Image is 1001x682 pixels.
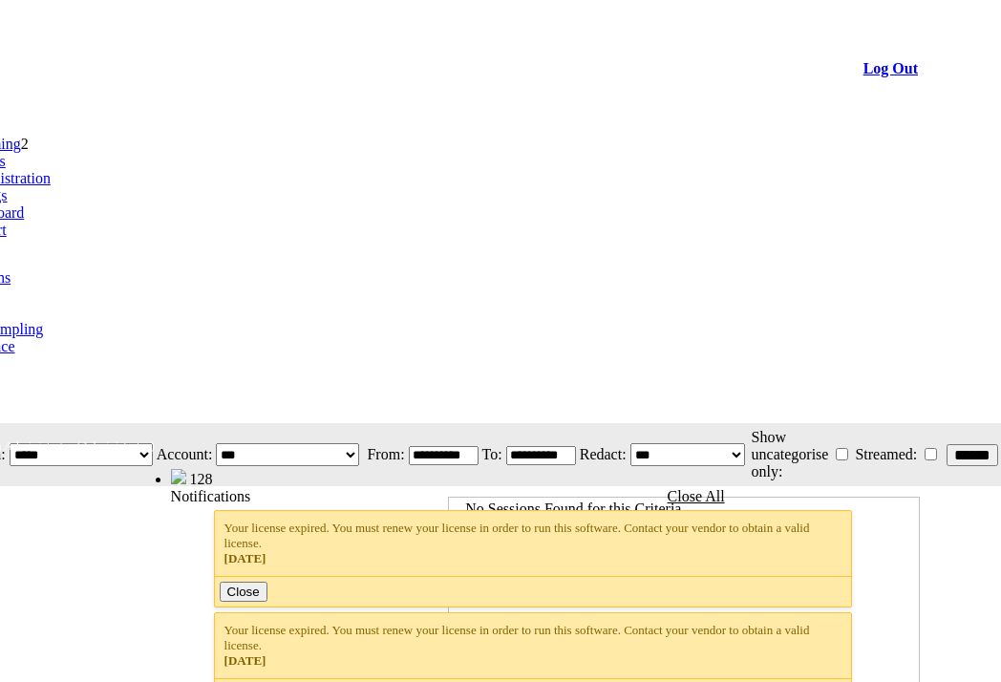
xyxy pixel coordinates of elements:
[220,582,267,602] button: Close
[863,60,918,76] a: Log Out
[668,488,725,504] a: Close All
[190,471,213,487] span: 128
[171,469,186,484] img: bell25.png
[224,653,266,668] span: [DATE]
[224,551,266,565] span: [DATE]
[855,446,917,462] span: Streamed:
[224,521,842,566] div: Your license expired. You must renew your license in order to run this software. Contact your ven...
[171,488,865,505] div: Notifications
[21,136,29,152] span: 2
[224,623,842,669] div: Your license expired. You must renew your license in order to run this software. Contact your ven...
